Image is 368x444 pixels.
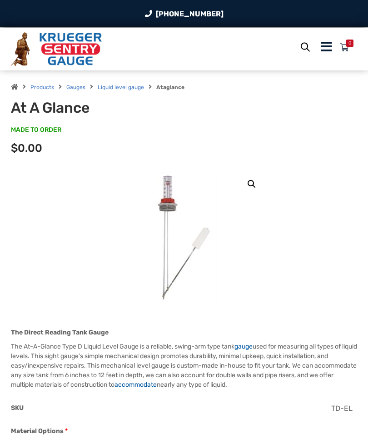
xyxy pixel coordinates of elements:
a: View full-screen image gallery [244,176,260,192]
a: Menu Icon [321,45,332,53]
abbr: required [65,426,68,436]
div: 0 [348,40,351,47]
a: accommodate [114,381,157,389]
a: Products [30,84,54,90]
p: The At-A-Glance Type D Liquid Level Gauge is a reliable, swing-arm type tank used for measuring a... [11,342,357,389]
img: Krueger Sentry Gauge [11,32,102,66]
span: MADE TO ORDER [11,125,61,135]
span: $0.00 [11,142,42,155]
span: SKU [11,404,24,412]
a: Open search bar [301,39,310,55]
a: Phone Number [145,8,224,20]
a: Liquid level gauge [98,84,144,90]
span: TD-EL [331,404,353,413]
strong: The Direct Reading Tank Gauge [11,329,109,336]
img: At A Glance [129,169,239,305]
h1: At A Glance [11,99,357,116]
span: Material Options [11,427,64,435]
strong: Ataglance [156,84,184,90]
a: Gauges [66,84,85,90]
a: gauge [234,343,253,350]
